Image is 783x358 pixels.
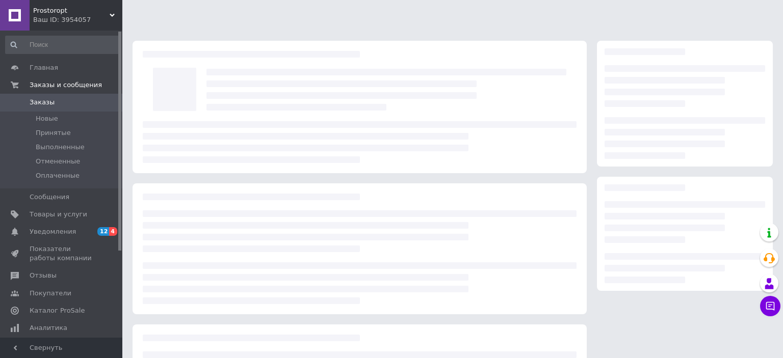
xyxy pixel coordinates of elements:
[30,192,69,202] span: Сообщения
[36,114,58,123] span: Новые
[30,323,67,333] span: Аналитика
[30,289,71,298] span: Покупатели
[30,80,102,90] span: Заказы и сообщения
[30,271,57,280] span: Отзывы
[30,63,58,72] span: Главная
[760,296,780,316] button: Чат с покупателем
[5,36,120,54] input: Поиск
[109,227,117,236] span: 4
[97,227,109,236] span: 12
[36,143,85,152] span: Выполненные
[36,157,80,166] span: Отмененные
[30,244,94,263] span: Показатели работы компании
[30,306,85,315] span: Каталог ProSale
[36,171,80,180] span: Оплаченные
[33,6,110,15] span: Prostoropt
[33,15,122,24] div: Ваш ID: 3954057
[30,98,55,107] span: Заказы
[30,227,76,236] span: Уведомления
[30,210,87,219] span: Товары и услуги
[36,128,71,137] span: Принятые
